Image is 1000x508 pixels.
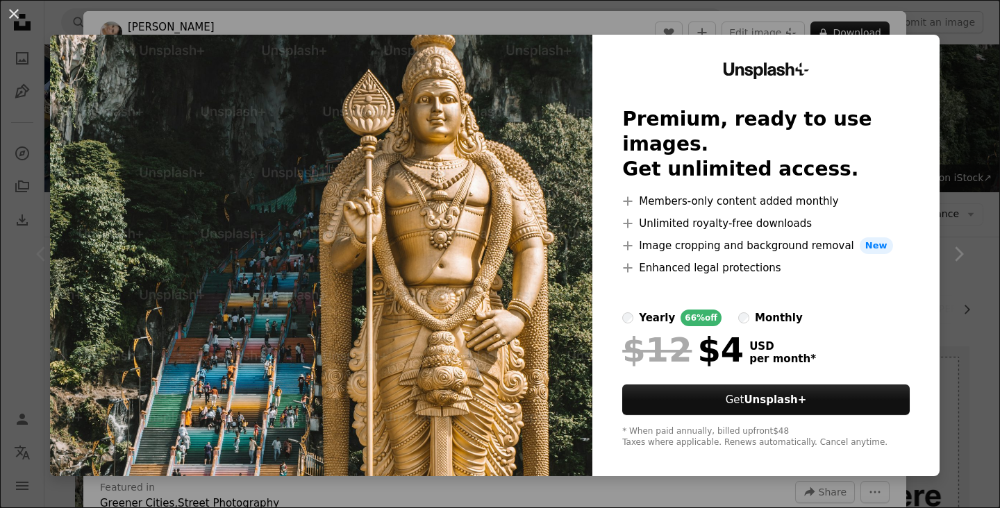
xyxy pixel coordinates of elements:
[622,384,910,415] button: GetUnsplash+
[622,312,633,323] input: yearly66%off
[622,107,910,182] h2: Premium, ready to use images. Get unlimited access.
[749,340,816,353] span: USD
[622,332,744,368] div: $4
[738,312,749,323] input: monthly
[639,310,675,326] div: yearly
[755,310,803,326] div: monthly
[681,310,722,326] div: 66% off
[622,193,910,210] li: Members-only content added monthly
[622,426,910,448] div: * When paid annually, billed upfront $48 Taxes where applicable. Renews automatically. Cancel any...
[622,237,910,254] li: Image cropping and background removal
[622,215,910,232] li: Unlimited royalty-free downloads
[860,237,893,254] span: New
[749,353,816,365] span: per month *
[744,393,806,406] strong: Unsplash+
[622,260,910,276] li: Enhanced legal protections
[622,332,692,368] span: $12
